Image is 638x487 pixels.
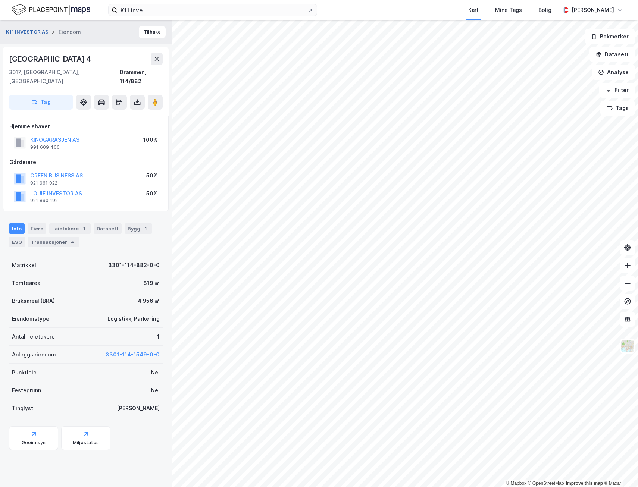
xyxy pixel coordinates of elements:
div: Datasett [94,223,122,234]
div: 3301-114-882-0-0 [108,261,160,270]
button: Analyse [592,65,635,80]
div: 1 [157,332,160,341]
div: Eiendom [59,28,81,37]
a: Mapbox [506,481,526,486]
div: Tinglyst [12,404,33,413]
div: Logistikk, Parkering [107,314,160,323]
img: Z [620,339,635,353]
button: Bokmerker [585,29,635,44]
div: Festegrunn [12,386,41,395]
div: Kart [468,6,479,15]
div: Nei [151,368,160,377]
div: 50% [146,189,158,198]
input: Søk på adresse, matrikkel, gårdeiere, leietakere eller personer [118,4,308,16]
div: Geoinnsyn [22,440,46,446]
button: Filter [599,83,635,98]
button: Tags [600,101,635,116]
div: 4 [69,238,76,246]
button: Tilbake [139,26,166,38]
div: Drammen, 114/882 [120,68,163,86]
a: Improve this map [566,481,603,486]
div: ESG [9,237,25,247]
div: Antall leietakere [12,332,55,341]
div: Bygg [125,223,152,234]
div: Eiere [28,223,46,234]
div: Transaksjoner [28,237,79,247]
div: Eiendomstype [12,314,49,323]
button: Tag [9,95,73,110]
img: logo.f888ab2527a4732fd821a326f86c7f29.svg [12,3,90,16]
button: 3301-114-1549-0-0 [106,350,160,359]
div: 991 609 466 [30,144,60,150]
div: Miljøstatus [73,440,99,446]
div: 4 956 ㎡ [138,296,160,305]
a: OpenStreetMap [528,481,564,486]
div: Bruksareal (BRA) [12,296,55,305]
div: Info [9,223,25,234]
div: 50% [146,171,158,180]
div: 3017, [GEOGRAPHIC_DATA], [GEOGRAPHIC_DATA] [9,68,120,86]
button: K11 INVESTOR AS [6,28,50,36]
div: 921 890 192 [30,198,58,204]
div: Leietakere [49,223,91,234]
iframe: Chat Widget [601,451,638,487]
div: 100% [143,135,158,144]
div: Matrikkel [12,261,36,270]
div: Nei [151,386,160,395]
div: Mine Tags [495,6,522,15]
button: Datasett [589,47,635,62]
div: 921 961 022 [30,180,57,186]
div: [PERSON_NAME] [572,6,614,15]
div: [PERSON_NAME] [117,404,160,413]
div: 1 [142,225,149,232]
div: Hjemmelshaver [9,122,162,131]
div: 819 ㎡ [143,279,160,288]
div: 1 [80,225,88,232]
div: Anleggseiendom [12,350,56,359]
div: [GEOGRAPHIC_DATA] 4 [9,53,93,65]
div: Bolig [538,6,551,15]
div: Gårdeiere [9,158,162,167]
div: Punktleie [12,368,37,377]
div: Tomteareal [12,279,42,288]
